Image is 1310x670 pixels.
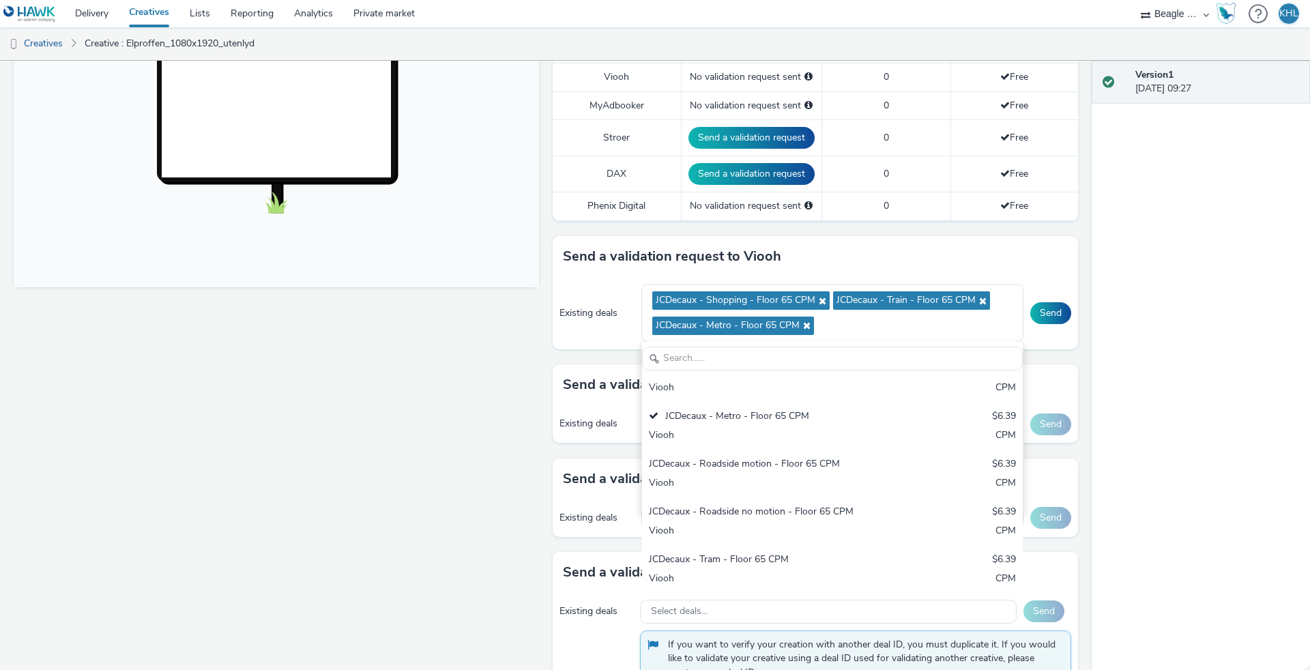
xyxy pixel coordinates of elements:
[995,476,1016,492] div: CPM
[649,524,891,540] div: Viooh
[884,199,889,212] span: 0
[553,120,681,156] td: Stroer
[651,606,708,617] span: Select deals...
[992,409,1016,425] div: $6.39
[1000,131,1028,144] span: Free
[688,70,815,84] div: No validation request sent
[995,524,1016,540] div: CPM
[78,27,261,60] a: Creative : Elproffen_1080x1920_utenlyd
[688,163,815,185] button: Send a validation request
[995,381,1016,396] div: CPM
[995,428,1016,444] div: CPM
[649,428,891,444] div: Viooh
[649,505,891,521] div: JCDecaux - Roadside no motion - Floor 65 CPM
[656,295,815,306] span: JCDecaux - Shopping - Floor 65 CPM
[649,409,891,425] div: JCDecaux - Metro - Floor 65 CPM
[1000,199,1028,212] span: Free
[1216,3,1236,25] img: Hawk Academy
[553,192,681,220] td: Phenix Digital
[1135,68,1299,96] div: [DATE] 09:27
[553,63,681,91] td: Viooh
[804,99,813,113] div: Please select a deal below and click on Send to send a validation request to MyAdbooker.
[1135,68,1174,81] strong: Version 1
[884,70,889,83] span: 0
[559,511,635,525] div: Existing deals
[7,38,20,51] img: dooh
[688,127,815,149] button: Send a validation request
[563,375,809,395] h3: Send a validation request to Broadsign
[992,553,1016,568] div: $6.39
[1030,413,1071,435] button: Send
[559,605,633,618] div: Existing deals
[649,381,891,396] div: Viooh
[3,5,56,23] img: undefined Logo
[1279,3,1298,24] div: KHL
[559,306,635,320] div: Existing deals
[563,469,826,489] h3: Send a validation request to MyAdbooker
[688,99,815,113] div: No validation request sent
[656,320,800,332] span: JCDecaux - Metro - Floor 65 CPM
[649,553,891,568] div: JCDecaux - Tram - Floor 65 CPM
[836,295,976,306] span: JCDecaux - Train - Floor 65 CPM
[995,572,1016,587] div: CPM
[1030,302,1071,324] button: Send
[992,505,1016,521] div: $6.39
[1000,167,1028,180] span: Free
[1000,99,1028,112] span: Free
[649,476,891,492] div: Viooh
[649,457,891,473] div: JCDecaux - Roadside motion - Floor 65 CPM
[1000,70,1028,83] span: Free
[553,156,681,192] td: DAX
[992,457,1016,473] div: $6.39
[559,417,635,431] div: Existing deals
[649,572,891,587] div: Viooh
[804,70,813,84] div: Please select a deal below and click on Send to send a validation request to Viooh.
[563,246,781,267] h3: Send a validation request to Viooh
[1030,507,1071,529] button: Send
[563,562,832,583] h3: Send a validation request to Phenix Digital
[642,347,1023,370] input: Search......
[884,99,889,112] span: 0
[1023,600,1064,622] button: Send
[1216,3,1242,25] a: Hawk Academy
[804,199,813,213] div: Please select a deal below and click on Send to send a validation request to Phenix Digital.
[884,167,889,180] span: 0
[688,199,815,213] div: No validation request sent
[553,91,681,119] td: MyAdbooker
[884,131,889,144] span: 0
